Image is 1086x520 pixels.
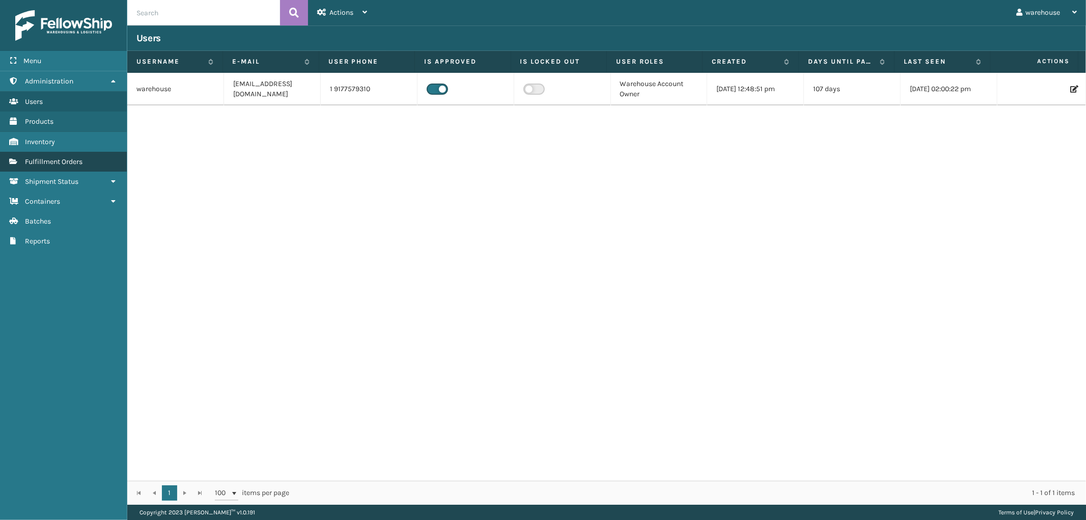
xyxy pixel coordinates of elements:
label: Is Approved [424,57,501,66]
span: Batches [25,217,51,226]
span: Users [25,97,43,106]
a: Privacy Policy [1035,509,1074,516]
span: Products [25,117,53,126]
td: [DATE] 02:00:22 pm [901,73,997,105]
span: 100 [215,488,230,498]
td: 1 9177579310 [321,73,417,105]
span: Inventory [25,138,55,146]
label: Created [712,57,778,66]
td: [EMAIL_ADDRESS][DOMAIN_NAME] [224,73,321,105]
div: 1 - 1 of 1 items [303,488,1075,498]
label: Username [136,57,203,66]
td: warehouse [127,73,224,105]
span: Fulfillment Orders [25,157,82,166]
a: 1 [162,485,177,501]
span: Shipment Status [25,177,78,186]
div: | [998,505,1074,520]
span: Reports [25,237,50,245]
h3: Users [136,32,161,44]
label: Days until password expires [808,57,875,66]
label: User phone [328,57,405,66]
span: Administration [25,77,73,86]
span: Containers [25,197,60,206]
span: Actions [994,53,1076,70]
td: [DATE] 12:48:51 pm [707,73,804,105]
img: logo [15,10,112,41]
label: Is Locked Out [520,57,597,66]
label: User Roles [616,57,693,66]
td: 107 days [804,73,901,105]
a: Terms of Use [998,509,1034,516]
td: Warehouse Account Owner [611,73,708,105]
label: E-mail [232,57,299,66]
span: Actions [329,8,353,17]
p: Copyright 2023 [PERSON_NAME]™ v 1.0.191 [140,505,255,520]
span: items per page [215,485,289,501]
i: Edit [1070,86,1076,93]
span: Menu [23,57,41,65]
label: Last Seen [904,57,970,66]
